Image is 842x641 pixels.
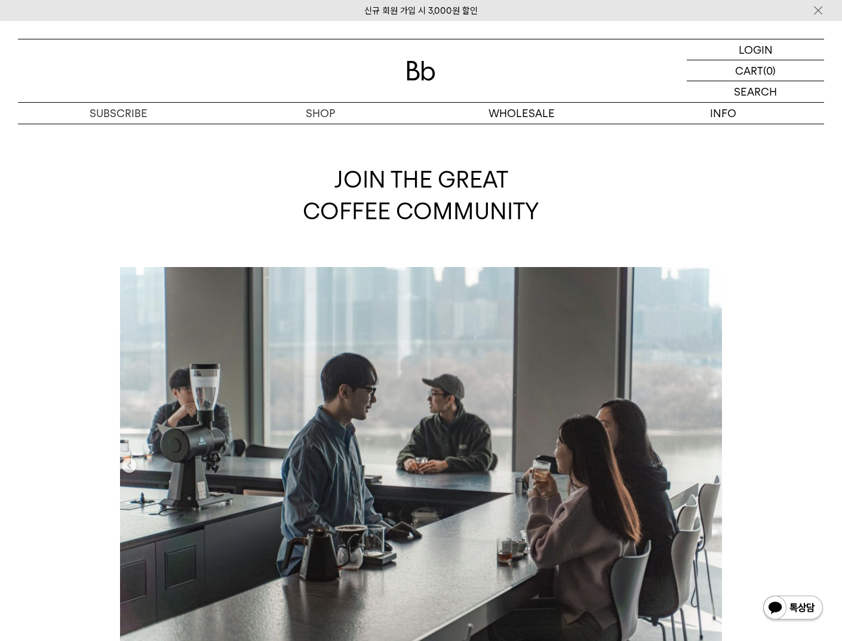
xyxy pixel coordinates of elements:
[407,61,435,81] img: 로고
[763,60,776,81] p: (0)
[739,39,773,60] p: LOGIN
[421,103,623,124] p: WHOLESALE
[220,103,422,124] a: SHOP
[687,60,824,81] a: CART (0)
[687,39,824,60] a: LOGIN
[735,60,763,81] p: CART
[364,5,478,16] a: 신규 회원 가입 시 3,000원 할인
[734,81,777,102] p: SEARCH
[18,103,220,124] a: SUBSCRIBE
[303,166,539,225] span: JOIN THE GREAT COFFEE COMMUNITY
[762,594,824,623] img: 카카오톡 채널 1:1 채팅 버튼
[623,103,825,124] p: INFO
